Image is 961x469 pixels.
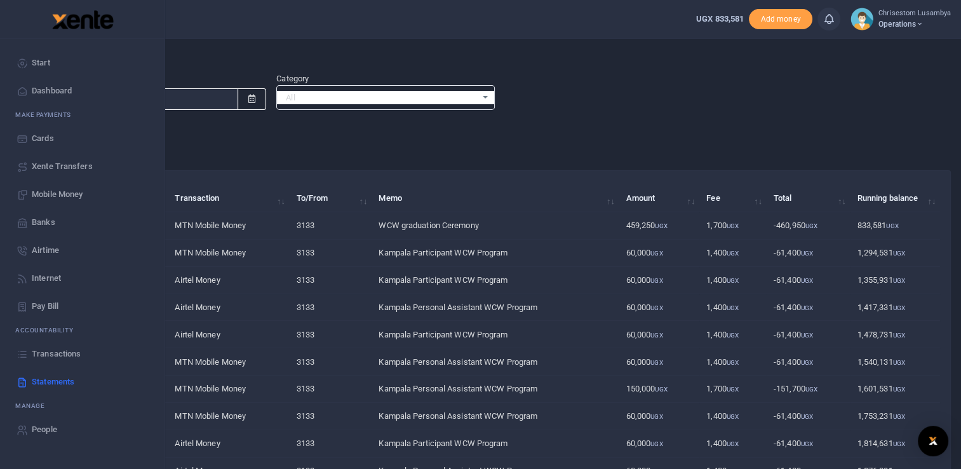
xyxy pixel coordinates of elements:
[619,240,699,267] td: 60,000
[619,348,699,376] td: 60,000
[727,386,739,393] small: UGX
[850,430,940,458] td: 1,814,631
[32,188,83,201] span: Mobile Money
[619,185,699,212] th: Amount: activate to sort column ascending
[286,92,476,104] span: All
[372,240,619,267] td: Kampala Participant WCW Program
[10,292,154,320] a: Pay Bill
[51,14,114,24] a: logo-small logo-large logo-large
[767,240,850,267] td: -61,400
[801,332,813,339] small: UGX
[892,440,904,447] small: UGX
[372,321,619,348] td: Kampala Participant WCW Program
[619,376,699,403] td: 150,000
[850,348,940,376] td: 1,540,131
[886,222,898,229] small: UGX
[892,386,904,393] small: UGX
[372,294,619,322] td: Kampala Personal Assistant WCW Program
[48,125,951,139] p: Download
[767,348,850,376] td: -61,400
[168,430,289,458] td: Airtel Money
[650,413,662,420] small: UGX
[290,430,372,458] td: 3133
[32,132,54,145] span: Cards
[10,208,154,236] a: Banks
[619,321,699,348] td: 60,000
[699,240,767,267] td: 1,400
[727,222,739,229] small: UGX
[32,244,59,257] span: Airtime
[892,359,904,366] small: UGX
[850,294,940,322] td: 1,417,331
[767,185,850,212] th: Total: activate to sort column ascending
[290,294,372,322] td: 3133
[52,10,114,29] img: logo-large
[767,376,850,403] td: -151,700
[749,9,812,30] li: Toup your wallet
[32,423,57,436] span: People
[850,403,940,430] td: 1,753,231
[918,426,948,456] div: Open Intercom Messenger
[650,440,662,447] small: UGX
[699,212,767,240] td: 1,700
[619,403,699,430] td: 60,000
[699,294,767,322] td: 1,400
[168,185,289,212] th: Transaction: activate to sort column ascending
[10,320,154,340] li: Ac
[290,240,372,267] td: 3133
[850,321,940,348] td: 1,478,731
[749,13,812,23] a: Add money
[727,440,739,447] small: UGX
[168,403,289,430] td: MTN Mobile Money
[10,340,154,368] a: Transactions
[372,348,619,376] td: Kampala Personal Assistant WCW Program
[10,153,154,180] a: Xente Transfers
[727,250,739,257] small: UGX
[372,212,619,240] td: WCW graduation Ceremony
[372,267,619,294] td: Kampala Participant WCW Program
[801,440,813,447] small: UGX
[48,48,951,62] h4: Statements
[372,430,619,458] td: Kampala Participant WCW Program
[372,376,619,403] td: Kampala Personal Assistant WCW Program
[850,212,940,240] td: 833,581
[655,386,667,393] small: UGX
[22,110,71,119] span: ake Payments
[727,277,739,284] small: UGX
[892,304,904,311] small: UGX
[655,222,667,229] small: UGX
[850,8,873,31] img: profile-user
[32,160,93,173] span: Xente Transfers
[892,277,904,284] small: UGX
[892,250,904,257] small: UGX
[801,359,813,366] small: UGX
[650,250,662,257] small: UGX
[10,264,154,292] a: Internet
[276,72,309,85] label: Category
[290,321,372,348] td: 3133
[10,77,154,105] a: Dashboard
[32,300,58,313] span: Pay Bill
[767,403,850,430] td: -61,400
[619,267,699,294] td: 60,000
[290,267,372,294] td: 3133
[168,212,289,240] td: MTN Mobile Money
[699,403,767,430] td: 1,400
[850,240,940,267] td: 1,294,531
[696,14,744,24] span: UGX 833,581
[801,277,813,284] small: UGX
[10,236,154,264] a: Airtime
[767,294,850,322] td: -61,400
[650,304,662,311] small: UGX
[699,430,767,458] td: 1,400
[168,294,289,322] td: Airtel Money
[727,413,739,420] small: UGX
[650,332,662,339] small: UGX
[801,413,813,420] small: UGX
[290,185,372,212] th: To/From: activate to sort column ascending
[850,185,940,212] th: Running balance: activate to sort column ascending
[892,332,904,339] small: UGX
[767,267,850,294] td: -61,400
[696,13,744,25] a: UGX 833,581
[32,272,61,285] span: Internet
